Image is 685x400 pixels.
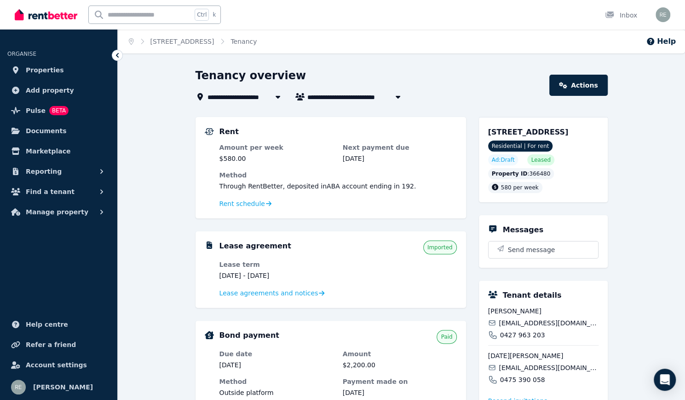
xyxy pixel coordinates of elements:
h5: Messages [503,224,543,235]
span: Manage property [26,206,88,218]
h5: Bond payment [219,330,279,341]
nav: Breadcrumb [118,29,268,53]
dd: [DATE] - [DATE] [219,271,334,280]
span: Imported [427,244,453,251]
span: 580 per week [501,184,539,191]
dt: Amount [343,349,457,359]
span: Lease agreements and notices [219,288,318,298]
span: Send message [508,245,555,254]
a: [STREET_ADDRESS] [150,38,214,45]
a: Documents [7,122,110,140]
span: Property ID [492,170,528,177]
span: Help centre [26,319,68,330]
a: Help centre [7,315,110,334]
dt: Method [219,171,457,180]
button: Reporting [7,162,110,181]
div: : 366480 [488,168,554,179]
h5: Lease agreement [219,241,291,252]
span: Documents [26,125,67,136]
a: Properties [7,61,110,79]
dt: Due date [219,349,334,359]
button: Help [646,36,676,47]
span: k [213,11,216,18]
img: Bond Details [205,331,214,339]
dd: [DATE] [343,388,457,397]
span: Rent schedule [219,199,265,208]
a: Actions [549,75,607,96]
span: Account settings [26,359,87,371]
dd: [DATE] [343,154,457,163]
h5: Tenant details [503,290,562,301]
span: Add property [26,85,74,96]
div: Open Intercom Messenger [654,369,676,391]
a: Refer a friend [7,335,110,354]
img: Ryan Eden [656,7,670,22]
dt: Amount per week [219,143,334,152]
span: Reporting [26,166,62,177]
div: Inbox [605,11,637,20]
span: Properties [26,65,64,76]
h5: Rent [219,126,239,137]
a: Marketplace [7,142,110,160]
span: Ctrl [195,9,209,21]
span: 0427 963 203 [500,330,545,340]
a: Lease agreements and notices [219,288,325,298]
span: Through RentBetter , deposited in ABA account ending in 192 . [219,182,416,190]
span: [PERSON_NAME] [488,306,599,316]
span: [PERSON_NAME] [33,382,93,393]
span: 0475 390 058 [500,375,545,384]
dt: Payment made on [343,377,457,386]
a: Rent schedule [219,199,272,208]
img: RentBetter [15,8,77,22]
span: Leased [531,156,550,164]
button: Find a tenant [7,182,110,201]
span: Residential | For rent [488,141,553,152]
a: PulseBETA [7,101,110,120]
img: Rental Payments [205,128,214,135]
dt: Lease term [219,260,334,269]
span: BETA [49,106,69,115]
span: Marketplace [26,146,70,157]
span: Find a tenant [26,186,75,197]
a: Add property [7,81,110,100]
img: Ryan Eden [11,380,26,394]
span: [STREET_ADDRESS] [488,128,569,136]
span: ORGANISE [7,51,36,57]
h1: Tenancy overview [196,68,306,83]
dt: Method [219,377,334,386]
span: Ad: Draft [492,156,515,164]
span: Pulse [26,105,46,116]
a: Account settings [7,356,110,374]
dt: Next payment due [343,143,457,152]
dd: Outside platform [219,388,334,397]
dd: $580.00 [219,154,334,163]
button: Manage property [7,203,110,221]
button: Send message [489,241,598,258]
span: Paid [441,333,452,341]
dd: [DATE] [219,360,334,370]
span: [DATE][PERSON_NAME] [488,351,599,360]
span: Tenancy [230,37,257,46]
dd: $2,200.00 [343,360,457,370]
span: [EMAIL_ADDRESS][DOMAIN_NAME] [499,363,598,372]
span: Refer a friend [26,339,76,350]
span: [EMAIL_ADDRESS][DOMAIN_NAME] [499,318,598,328]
